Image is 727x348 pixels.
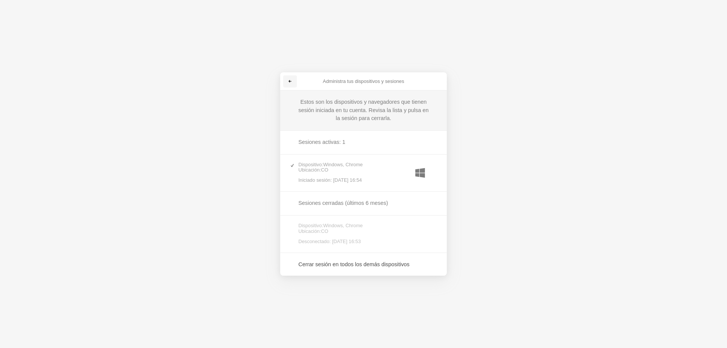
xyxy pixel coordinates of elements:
[298,99,429,121] font: Estos son los dispositivos y navegadores que tienen sesión iniciada en tu cuenta. Revisa la lista...
[298,200,388,206] font: Sesiones cerradas (últimos 6 meses)
[323,223,363,228] font: Windows, Chrome
[321,228,328,234] font: CO
[323,78,404,84] font: Administra tus dispositivos y sesiones
[298,239,361,244] font: Desconectado: [DATE] 16:53
[298,228,321,234] font: Ubicación:
[298,139,345,145] font: Sesiones activas: 1
[298,223,323,228] font: Dispositivo:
